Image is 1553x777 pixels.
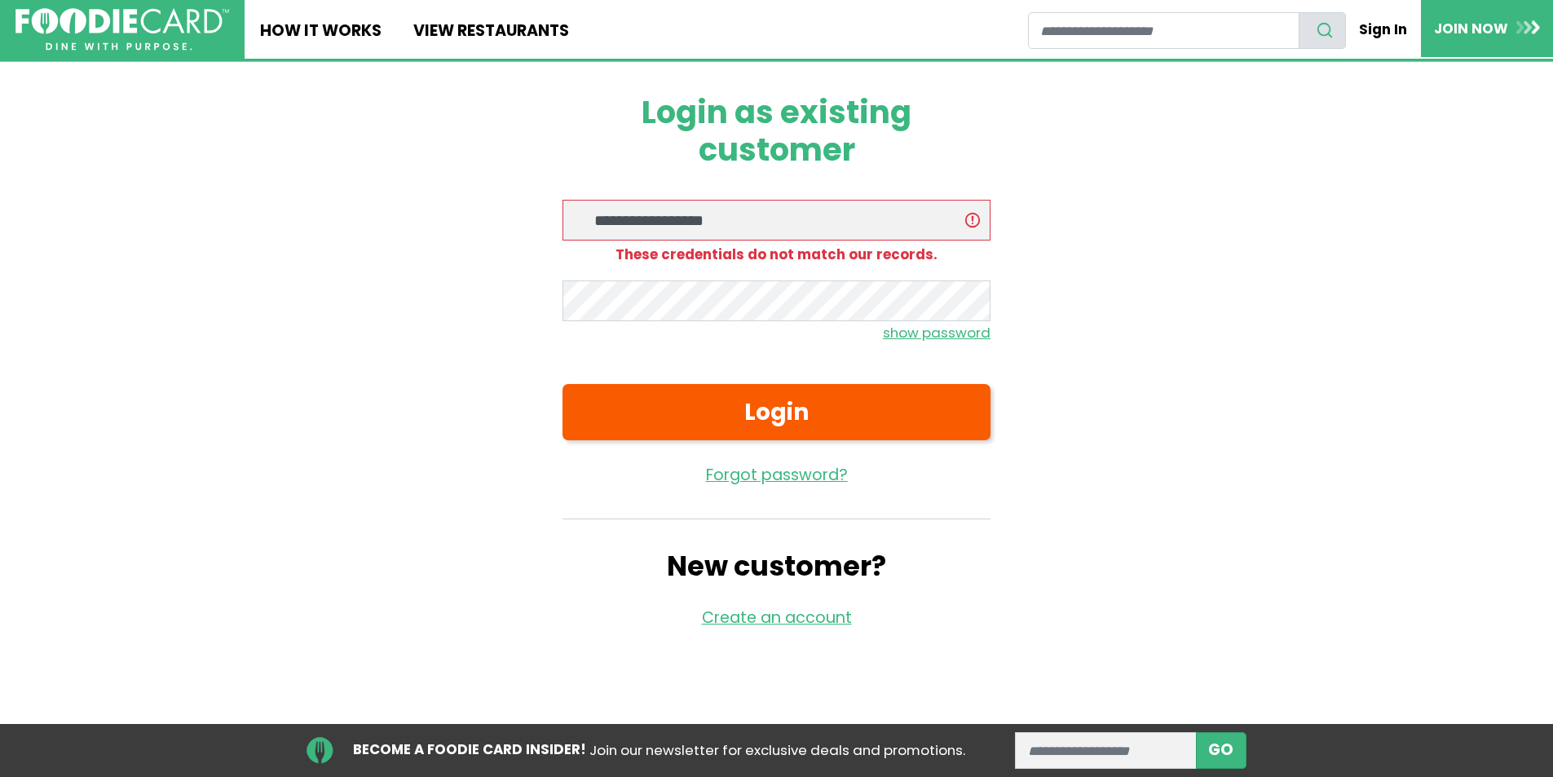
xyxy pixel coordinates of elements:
h1: Login as existing customer [563,94,990,169]
button: subscribe [1196,732,1246,769]
button: Login [563,384,990,440]
h2: New customer? [563,550,990,583]
img: FoodieCard; Eat, Drink, Save, Donate [15,8,229,51]
strong: BECOME A FOODIE CARD INSIDER! [353,739,586,759]
strong: These credentials do not match our records. [615,245,938,264]
input: enter email address [1015,732,1197,769]
a: Sign In [1346,11,1421,47]
small: show password [883,323,990,342]
button: search [1299,12,1346,49]
span: Join our newsletter for exclusive deals and promotions. [589,740,965,760]
input: restaurant search [1028,12,1299,49]
a: Create an account [702,607,852,629]
a: Forgot password? [563,464,990,488]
